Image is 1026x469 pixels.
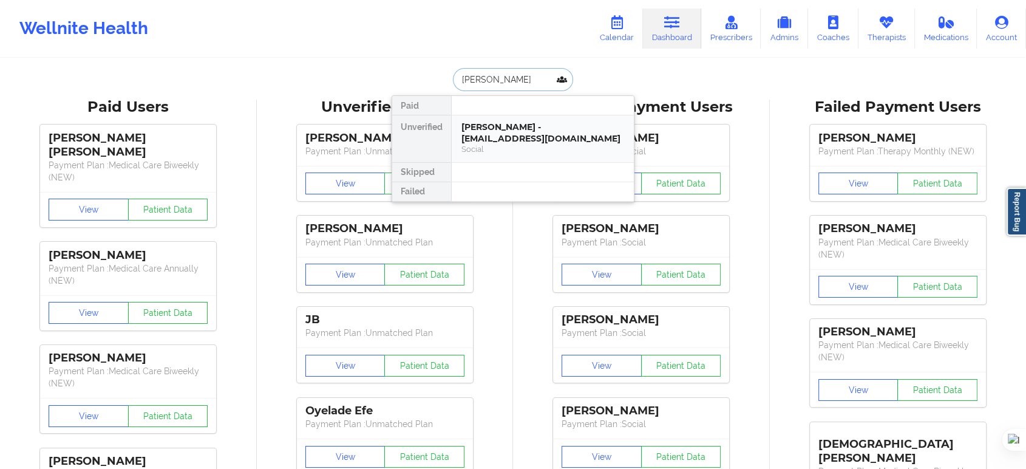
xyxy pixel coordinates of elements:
[49,405,129,427] button: View
[562,145,721,157] p: Payment Plan : Social
[265,98,505,117] div: Unverified Users
[818,325,977,339] div: [PERSON_NAME]
[305,446,386,468] button: View
[384,173,464,194] button: Patient Data
[562,355,642,377] button: View
[701,9,761,49] a: Prescribers
[641,173,721,194] button: Patient Data
[761,9,808,49] a: Admins
[49,454,208,468] div: [PERSON_NAME]
[392,96,451,115] div: Paid
[305,355,386,377] button: View
[818,173,899,194] button: View
[49,248,208,262] div: [PERSON_NAME]
[818,222,977,236] div: [PERSON_NAME]
[562,327,721,339] p: Payment Plan : Social
[818,379,899,401] button: View
[461,122,624,144] div: [PERSON_NAME] - [EMAIL_ADDRESS][DOMAIN_NAME]
[305,236,464,248] p: Payment Plan : Unmatched Plan
[49,131,208,159] div: [PERSON_NAME] [PERSON_NAME]
[49,159,208,183] p: Payment Plan : Medical Care Biweekly (NEW)
[643,9,701,49] a: Dashboard
[305,313,464,327] div: JB
[1007,188,1026,236] a: Report Bug
[858,9,915,49] a: Therapists
[915,9,977,49] a: Medications
[562,236,721,248] p: Payment Plan : Social
[562,264,642,286] button: View
[305,131,464,145] div: [PERSON_NAME]
[49,262,208,287] p: Payment Plan : Medical Care Annually (NEW)
[305,145,464,157] p: Payment Plan : Unmatched Plan
[384,446,464,468] button: Patient Data
[818,339,977,363] p: Payment Plan : Medical Care Biweekly (NEW)
[818,236,977,261] p: Payment Plan : Medical Care Biweekly (NEW)
[128,405,208,427] button: Patient Data
[591,9,643,49] a: Calendar
[305,264,386,286] button: View
[897,276,977,298] button: Patient Data
[8,98,248,117] div: Paid Users
[818,428,977,465] div: [DEMOGRAPHIC_DATA][PERSON_NAME]
[384,355,464,377] button: Patient Data
[305,222,464,236] div: [PERSON_NAME]
[897,379,977,401] button: Patient Data
[384,264,464,286] button: Patient Data
[305,418,464,430] p: Payment Plan : Unmatched Plan
[818,145,977,157] p: Payment Plan : Therapy Monthly (NEW)
[392,182,451,202] div: Failed
[305,404,464,418] div: Oyelade Efe
[128,302,208,324] button: Patient Data
[392,163,451,182] div: Skipped
[641,264,721,286] button: Patient Data
[128,199,208,221] button: Patient Data
[49,199,129,221] button: View
[49,302,129,324] button: View
[521,98,761,117] div: Skipped Payment Users
[562,222,721,236] div: [PERSON_NAME]
[818,131,977,145] div: [PERSON_NAME]
[305,327,464,339] p: Payment Plan : Unmatched Plan
[808,9,858,49] a: Coaches
[818,276,899,298] button: View
[641,446,721,468] button: Patient Data
[49,351,208,365] div: [PERSON_NAME]
[392,115,451,163] div: Unverified
[305,173,386,194] button: View
[977,9,1026,49] a: Account
[562,418,721,430] p: Payment Plan : Social
[49,365,208,389] p: Payment Plan : Medical Care Biweekly (NEW)
[461,144,624,154] div: Social
[897,173,977,194] button: Patient Data
[562,446,642,468] button: View
[778,98,1018,117] div: Failed Payment Users
[562,404,721,418] div: [PERSON_NAME]
[562,313,721,327] div: [PERSON_NAME]
[562,131,721,145] div: [PERSON_NAME]
[641,355,721,377] button: Patient Data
